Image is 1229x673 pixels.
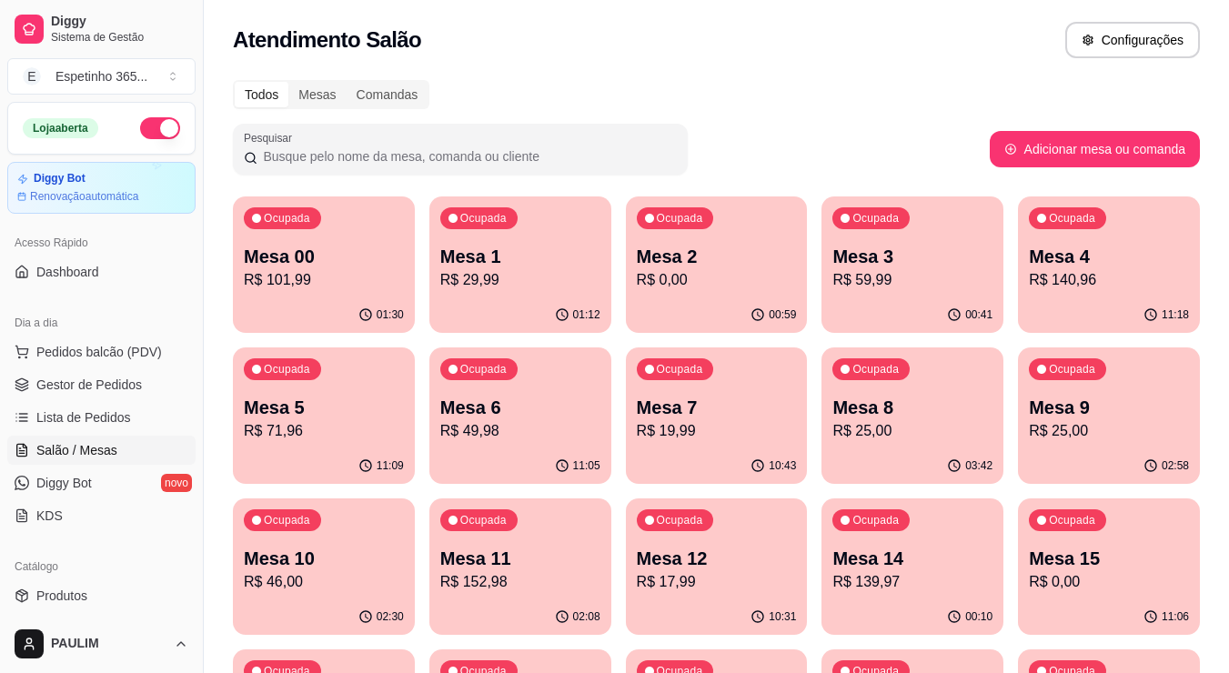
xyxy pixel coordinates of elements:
[460,211,507,226] p: Ocupada
[264,513,310,527] p: Ocupada
[965,458,992,473] p: 03:42
[244,546,404,571] p: Mesa 10
[440,269,600,291] p: R$ 29,99
[573,609,600,624] p: 02:08
[244,420,404,442] p: R$ 71,96
[30,189,138,204] article: Renovação automática
[51,30,188,45] span: Sistema de Gestão
[7,162,196,214] a: Diggy BotRenovaçãoautomática
[637,244,797,269] p: Mesa 2
[657,513,703,527] p: Ocupada
[1018,498,1200,635] button: OcupadaMesa 15R$ 0,0011:06
[460,513,507,527] p: Ocupada
[7,257,196,286] a: Dashboard
[832,395,992,420] p: Mesa 8
[1049,362,1095,377] p: Ocupada
[1029,244,1189,269] p: Mesa 4
[429,347,611,484] button: OcupadaMesa 6R$ 49,9811:05
[233,196,415,333] button: OcupadaMesa 00R$ 101,9901:30
[7,552,196,581] div: Catálogo
[657,211,703,226] p: Ocupada
[429,498,611,635] button: OcupadaMesa 11R$ 152,9802:08
[7,614,196,643] a: Complementos
[36,587,87,605] span: Produtos
[821,196,1003,333] button: OcupadaMesa 3R$ 59,9900:41
[1162,458,1189,473] p: 02:58
[573,458,600,473] p: 11:05
[244,244,404,269] p: Mesa 00
[377,307,404,322] p: 01:30
[626,196,808,333] button: OcupadaMesa 2R$ 0,0000:59
[7,436,196,465] a: Salão / Mesas
[34,172,86,186] article: Diggy Bot
[821,347,1003,484] button: OcupadaMesa 8R$ 25,0003:42
[7,403,196,432] a: Lista de Pedidos
[1029,269,1189,291] p: R$ 140,96
[832,269,992,291] p: R$ 59,99
[637,571,797,593] p: R$ 17,99
[965,307,992,322] p: 00:41
[832,571,992,593] p: R$ 139,97
[235,82,288,107] div: Todos
[1065,22,1200,58] button: Configurações
[637,420,797,442] p: R$ 19,99
[7,308,196,337] div: Dia a dia
[7,622,196,666] button: PAULIM
[347,82,428,107] div: Comandas
[36,343,162,361] span: Pedidos balcão (PDV)
[1029,571,1189,593] p: R$ 0,00
[637,395,797,420] p: Mesa 7
[7,370,196,399] a: Gestor de Pedidos
[264,211,310,226] p: Ocupada
[36,376,142,394] span: Gestor de Pedidos
[23,118,98,138] div: Loja aberta
[7,501,196,530] a: KDS
[1029,546,1189,571] p: Mesa 15
[832,420,992,442] p: R$ 25,00
[440,420,600,442] p: R$ 49,98
[244,571,404,593] p: R$ 46,00
[7,337,196,367] button: Pedidos balcão (PDV)
[233,25,421,55] h2: Atendimento Salão
[36,441,117,459] span: Salão / Mesas
[1018,196,1200,333] button: OcupadaMesa 4R$ 140,9611:18
[140,117,180,139] button: Alterar Status
[626,347,808,484] button: OcupadaMesa 7R$ 19,9910:43
[769,307,796,322] p: 00:59
[23,67,41,85] span: E
[1018,347,1200,484] button: OcupadaMesa 9R$ 25,0002:58
[1049,211,1095,226] p: Ocupada
[626,498,808,635] button: OcupadaMesa 12R$ 17,9910:31
[769,458,796,473] p: 10:43
[1049,513,1095,527] p: Ocupada
[7,58,196,95] button: Select a team
[1029,420,1189,442] p: R$ 25,00
[832,546,992,571] p: Mesa 14
[233,347,415,484] button: OcupadaMesa 5R$ 71,9611:09
[257,147,677,166] input: Pesquisar
[288,82,346,107] div: Mesas
[244,395,404,420] p: Mesa 5
[7,7,196,51] a: DiggySistema de Gestão
[264,362,310,377] p: Ocupada
[377,458,404,473] p: 11:09
[852,362,899,377] p: Ocupada
[377,609,404,624] p: 02:30
[429,196,611,333] button: OcupadaMesa 1R$ 29,9901:12
[852,211,899,226] p: Ocupada
[36,408,131,427] span: Lista de Pedidos
[821,498,1003,635] button: OcupadaMesa 14R$ 139,9700:10
[1029,395,1189,420] p: Mesa 9
[965,609,992,624] p: 00:10
[637,546,797,571] p: Mesa 12
[36,507,63,525] span: KDS
[852,513,899,527] p: Ocupada
[573,307,600,322] p: 01:12
[440,395,600,420] p: Mesa 6
[51,636,166,652] span: PAULIM
[440,546,600,571] p: Mesa 11
[244,130,298,146] label: Pesquisar
[460,362,507,377] p: Ocupada
[440,571,600,593] p: R$ 152,98
[55,67,147,85] div: Espetinho 365 ...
